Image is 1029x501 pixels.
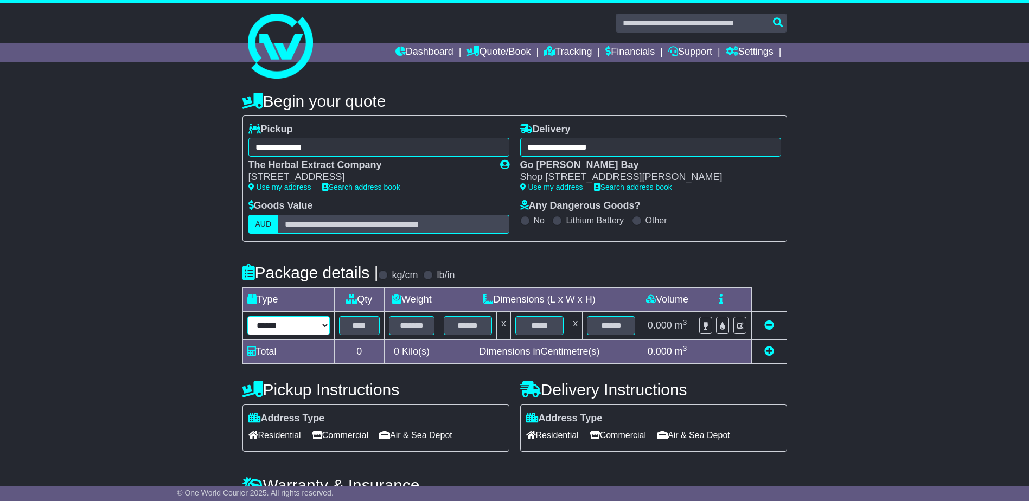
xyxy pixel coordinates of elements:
label: Address Type [248,413,325,425]
sup: 3 [683,344,687,352]
td: 0 [334,339,385,363]
td: x [568,311,583,339]
td: Kilo(s) [385,339,439,363]
a: Support [668,43,712,62]
span: Commercial [312,427,368,444]
div: Go [PERSON_NAME] Bay [520,159,770,171]
a: Quote/Book [466,43,531,62]
label: Other [645,215,667,226]
label: Goods Value [248,200,313,212]
a: Remove this item [764,320,774,331]
span: m [675,346,687,357]
div: [STREET_ADDRESS] [248,171,489,183]
span: 0.000 [648,320,672,331]
span: Residential [526,427,579,444]
span: Residential [248,427,301,444]
span: Commercial [590,427,646,444]
label: Pickup [248,124,293,136]
a: Financials [605,43,655,62]
td: Qty [334,287,385,311]
span: Air & Sea Depot [657,427,730,444]
td: Weight [385,287,439,311]
a: Use my address [520,183,583,191]
a: Use my address [248,183,311,191]
td: x [496,311,510,339]
td: Volume [640,287,694,311]
h4: Delivery Instructions [520,381,787,399]
h4: Warranty & Insurance [242,476,787,494]
a: Dashboard [395,43,453,62]
div: The Herbal Extract Company [248,159,489,171]
label: AUD [248,215,279,234]
span: Air & Sea Depot [379,427,452,444]
a: Add new item [764,346,774,357]
label: kg/cm [392,269,418,281]
h4: Pickup Instructions [242,381,509,399]
td: Dimensions (L x W x H) [439,287,640,311]
td: Type [242,287,334,311]
h4: Begin your quote [242,92,787,110]
label: No [534,215,545,226]
label: Address Type [526,413,603,425]
span: © One World Courier 2025. All rights reserved. [177,489,334,497]
label: Delivery [520,124,571,136]
td: Total [242,339,334,363]
sup: 3 [683,318,687,326]
label: Lithium Battery [566,215,624,226]
span: m [675,320,687,331]
label: Any Dangerous Goods? [520,200,641,212]
a: Search address book [322,183,400,191]
a: Tracking [544,43,592,62]
a: Settings [726,43,774,62]
div: Shop [STREET_ADDRESS][PERSON_NAME] [520,171,770,183]
a: Search address book [594,183,672,191]
td: Dimensions in Centimetre(s) [439,339,640,363]
span: 0.000 [648,346,672,357]
h4: Package details | [242,264,379,281]
span: 0 [394,346,399,357]
label: lb/in [437,269,455,281]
